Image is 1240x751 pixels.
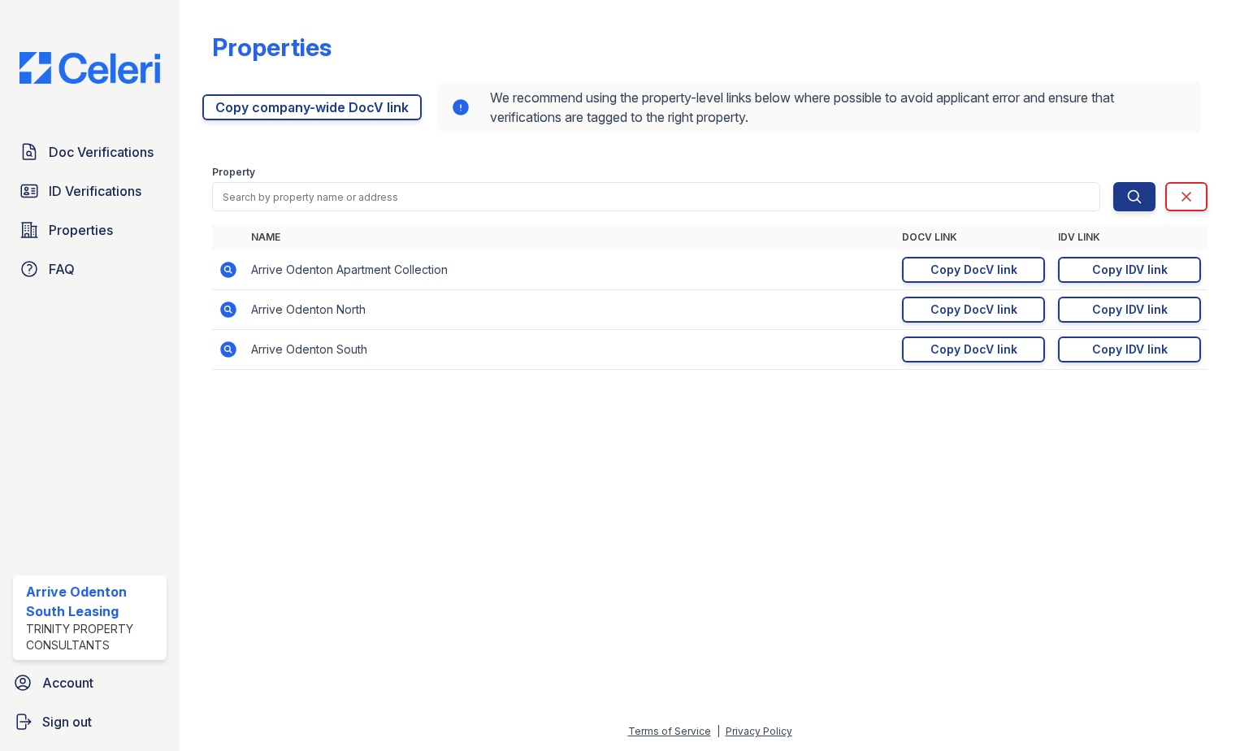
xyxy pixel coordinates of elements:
[1051,224,1207,250] th: IDV Link
[245,290,895,330] td: Arrive Odenton North
[930,262,1017,278] div: Copy DocV link
[726,725,792,737] a: Privacy Policy
[902,257,1045,283] a: Copy DocV link
[245,224,895,250] th: Name
[49,142,154,162] span: Doc Verifications
[202,94,422,120] a: Copy company-wide DocV link
[1058,297,1201,323] a: Copy IDV link
[212,33,332,62] div: Properties
[42,673,93,692] span: Account
[1092,262,1168,278] div: Copy IDV link
[13,136,167,168] a: Doc Verifications
[628,725,711,737] a: Terms of Service
[13,253,167,285] a: FAQ
[42,712,92,731] span: Sign out
[895,224,1051,250] th: DocV Link
[26,582,160,621] div: Arrive Odenton South Leasing
[902,336,1045,362] a: Copy DocV link
[26,621,160,653] div: Trinity Property Consultants
[13,214,167,246] a: Properties
[7,666,173,699] a: Account
[212,182,1100,211] input: Search by property name or address
[13,175,167,207] a: ID Verifications
[245,250,895,290] td: Arrive Odenton Apartment Collection
[49,220,113,240] span: Properties
[245,330,895,370] td: Arrive Odenton South
[212,166,255,179] label: Property
[902,297,1045,323] a: Copy DocV link
[438,81,1201,133] div: We recommend using the property-level links below where possible to avoid applicant error and ens...
[1058,257,1201,283] a: Copy IDV link
[7,52,173,84] img: CE_Logo_Blue-a8612792a0a2168367f1c8372b55b34899dd931a85d93a1a3d3e32e68fde9ad4.png
[1092,302,1168,318] div: Copy IDV link
[1058,336,1201,362] a: Copy IDV link
[49,259,75,279] span: FAQ
[717,725,720,737] div: |
[1092,341,1168,358] div: Copy IDV link
[930,341,1017,358] div: Copy DocV link
[49,181,141,201] span: ID Verifications
[7,705,173,738] a: Sign out
[930,302,1017,318] div: Copy DocV link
